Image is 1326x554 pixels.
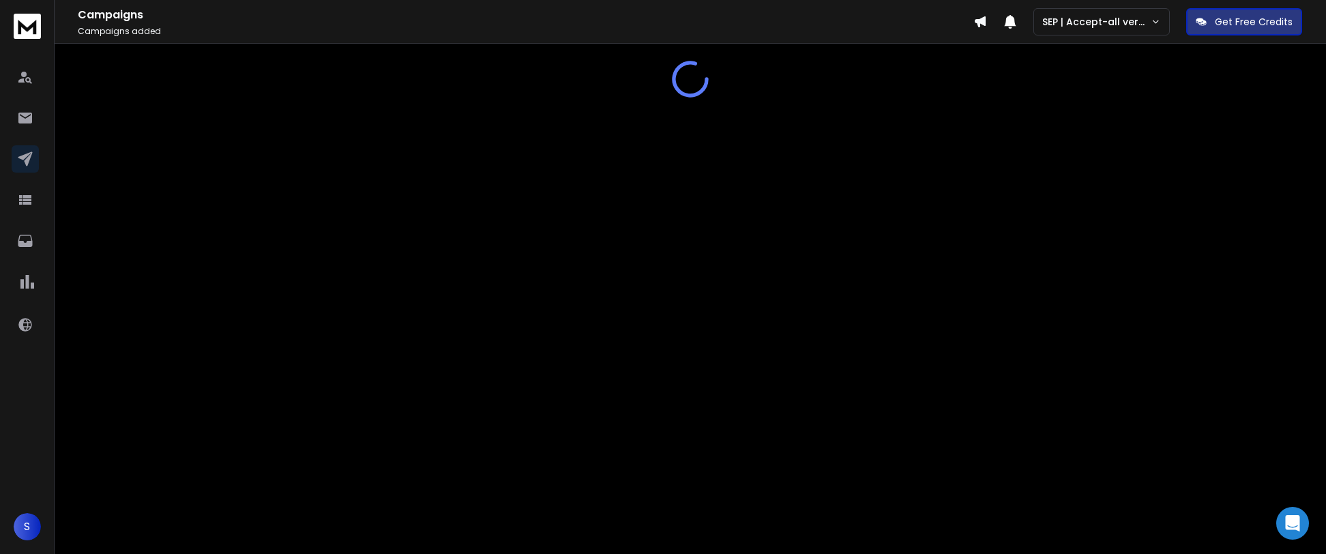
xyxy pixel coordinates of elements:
button: Get Free Credits [1186,8,1302,35]
p: Campaigns added [78,26,973,37]
button: S [14,513,41,540]
h1: Campaigns [78,7,973,23]
p: SEP | Accept-all verifications [1042,15,1151,29]
img: logo [14,14,41,39]
p: Get Free Credits [1215,15,1293,29]
div: Open Intercom Messenger [1276,507,1309,540]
